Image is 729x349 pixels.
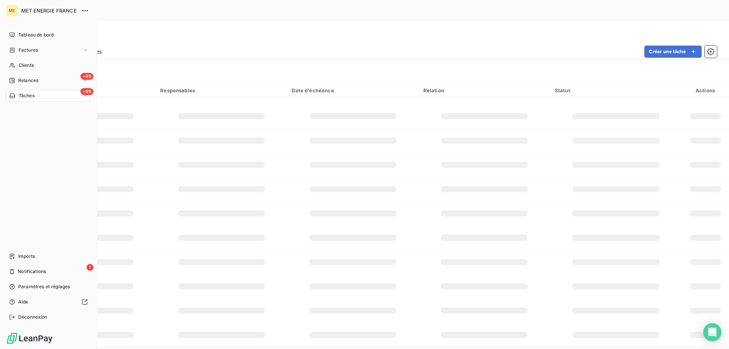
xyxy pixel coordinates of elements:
div: Open Intercom Messenger [703,323,721,341]
div: Statut [555,87,677,93]
div: Actions [686,87,724,93]
span: Clients [19,62,34,69]
span: Tâches [19,92,35,99]
span: +99 [80,88,93,95]
span: Aide [18,298,28,305]
a: Aide [6,296,91,308]
span: Factures [19,47,38,54]
span: Déconnexion [18,314,47,321]
span: Relances [18,77,38,84]
div: Responsables [160,87,282,93]
span: 1 [87,264,93,271]
div: Date d'échéance [292,87,414,93]
img: Logo LeanPay [6,332,53,344]
span: +99 [80,73,93,80]
span: Imports [18,253,35,260]
div: Relation [423,87,546,93]
span: Tableau de bord [18,32,54,38]
button: Créer une tâche [644,46,702,58]
span: Notifications [18,268,46,275]
span: Paramètres et réglages [18,283,70,290]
